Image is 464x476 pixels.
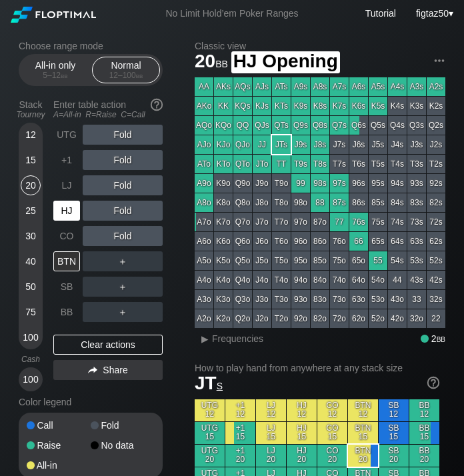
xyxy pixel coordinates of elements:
[349,232,368,251] div: 66
[427,251,445,270] div: 52s
[195,213,213,231] div: A7o
[83,277,163,297] div: ＋
[388,174,407,193] div: 94s
[21,150,41,170] div: 15
[291,155,310,173] div: T9s
[233,309,252,328] div: Q2o
[407,309,426,328] div: 32o
[195,422,225,444] div: UTG 15
[311,116,329,135] div: Q8s
[330,232,349,251] div: 76o
[25,57,86,83] div: All-in only
[214,135,233,154] div: KJo
[214,174,233,193] div: K9o
[291,135,310,154] div: J9s
[195,193,213,212] div: A8o
[272,251,291,270] div: T5o
[233,232,252,251] div: Q6o
[291,290,310,309] div: 93o
[253,116,271,135] div: QJs
[53,201,80,221] div: HJ
[348,445,378,467] div: BTN 20
[427,213,445,231] div: 72s
[27,421,91,430] div: Call
[83,251,163,271] div: ＋
[330,251,349,270] div: 75o
[379,422,409,444] div: SB 15
[388,309,407,328] div: 42o
[432,53,447,68] img: ellipsis.fd386fe8.svg
[83,175,163,195] div: Fold
[195,290,213,309] div: A3o
[253,155,271,173] div: JTo
[225,399,255,421] div: +1 12
[21,175,41,195] div: 20
[409,445,439,467] div: BB 20
[13,355,48,364] div: Cash
[272,135,291,154] div: JTs
[253,213,271,231] div: J7o
[388,155,407,173] div: T4s
[214,116,233,135] div: KQo
[287,445,317,467] div: HJ 20
[195,174,213,193] div: A9o
[407,97,426,115] div: K3s
[349,77,368,96] div: A6s
[88,367,97,374] img: share.864f2f62.svg
[195,97,213,115] div: AKo
[53,110,163,119] div: A=All-in R=Raise C=Call
[291,174,310,193] div: 99
[149,97,164,112] img: help.32db89a4.svg
[195,445,225,467] div: UTG 20
[256,422,286,444] div: LJ 15
[91,441,155,450] div: No data
[214,193,233,212] div: K8o
[233,290,252,309] div: Q3o
[427,174,445,193] div: 92s
[427,232,445,251] div: 62s
[369,251,387,270] div: 55
[217,377,223,392] span: s
[291,193,310,212] div: 98o
[427,135,445,154] div: J2s
[98,71,154,80] div: 12 – 100
[311,193,329,212] div: 88
[365,8,396,19] a: Tutorial
[330,213,349,231] div: 77
[253,232,271,251] div: J6o
[311,290,329,309] div: 83o
[369,135,387,154] div: J5s
[53,302,80,322] div: BB
[427,97,445,115] div: K2s
[427,155,445,173] div: T2s
[369,271,387,289] div: 54o
[21,277,41,297] div: 50
[195,251,213,270] div: A5o
[421,333,445,344] div: 2
[427,77,445,96] div: A2s
[349,309,368,328] div: 62o
[388,271,407,289] div: 44
[291,77,310,96] div: A9s
[407,290,426,309] div: 33
[195,155,213,173] div: ATo
[83,226,163,246] div: Fold
[291,232,310,251] div: 96o
[83,150,163,170] div: Fold
[195,373,223,393] span: JT
[272,116,291,135] div: QTs
[13,110,48,119] div: Tourney
[427,271,445,289] div: 42s
[369,97,387,115] div: K5s
[214,232,233,251] div: K6o
[195,77,213,96] div: AA
[311,97,329,115] div: K8s
[349,213,368,231] div: 76s
[214,213,233,231] div: K7o
[379,445,409,467] div: SB 20
[214,290,233,309] div: K3o
[311,213,329,231] div: 87o
[195,271,213,289] div: A4o
[61,71,68,80] span: bb
[13,94,48,125] div: Stack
